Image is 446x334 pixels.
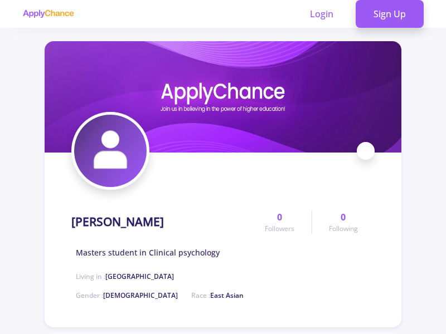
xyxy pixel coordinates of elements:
a: 0Followers [248,210,311,234]
a: 0Following [312,210,375,234]
span: [DEMOGRAPHIC_DATA] [103,291,178,300]
span: Race : [191,291,244,300]
span: Living in : [76,272,174,281]
span: East Asian [210,291,244,300]
img: Simin Abbaszadehavatar [74,115,147,187]
span: 0 [341,210,346,224]
span: 0 [277,210,282,224]
img: Simin Abbaszadehcover image [45,41,401,153]
img: applychance logo text only [22,9,74,18]
span: [GEOGRAPHIC_DATA] [105,272,174,281]
h1: [PERSON_NAME] [71,215,164,229]
span: Following [329,224,358,234]
span: Gender : [76,291,178,300]
span: Followers [265,224,294,234]
span: Masters student in Clinical psychology [76,247,220,258]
